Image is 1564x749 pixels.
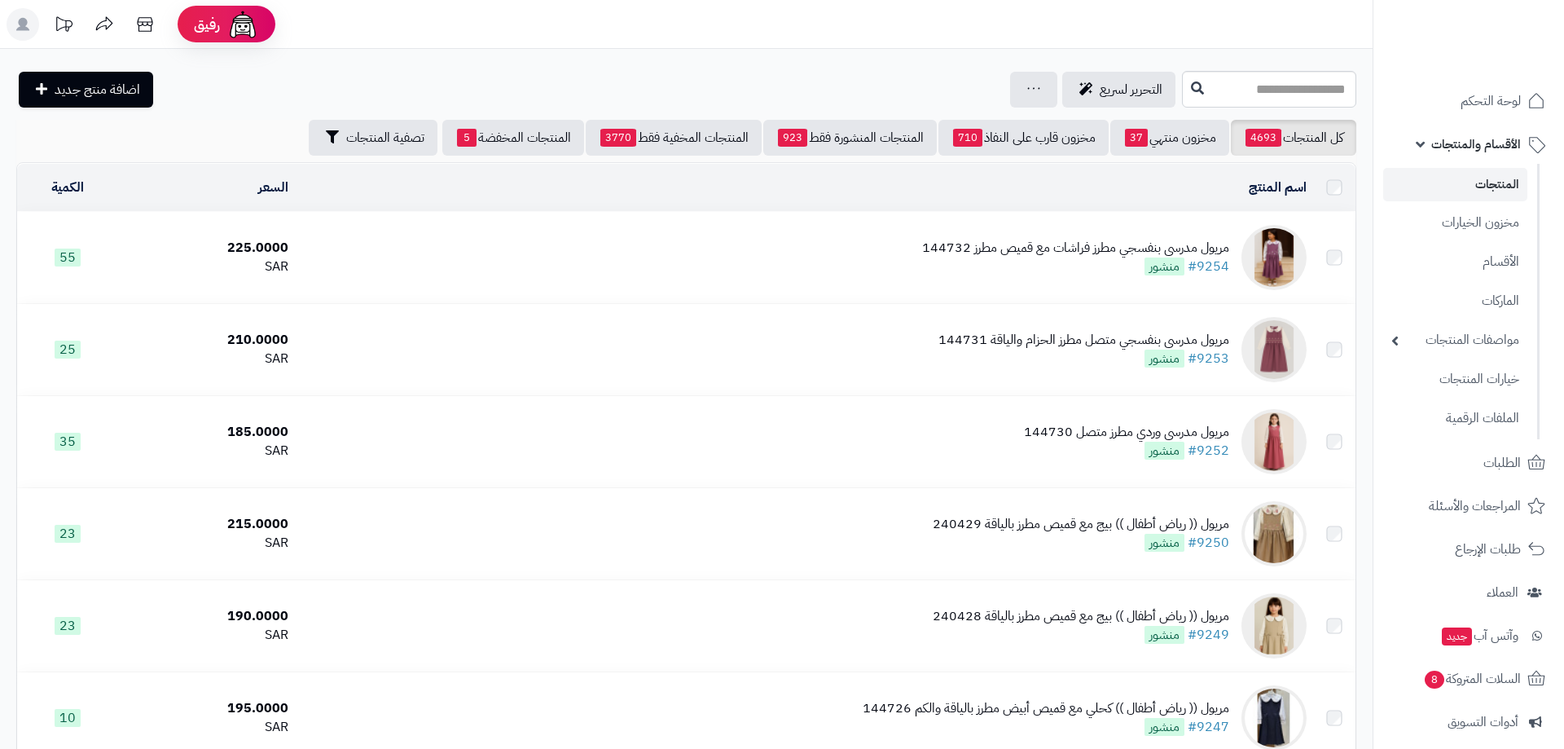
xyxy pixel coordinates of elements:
a: العملاء [1383,573,1554,612]
span: طلبات الإرجاع [1455,538,1521,561]
div: SAR [125,258,288,276]
div: SAR [125,718,288,737]
a: #9252 [1188,441,1229,460]
a: وآتس آبجديد [1383,616,1554,655]
span: 3770 [600,129,636,147]
a: مخزون منتهي37 [1110,120,1229,156]
a: اسم المنتج [1249,178,1307,197]
a: كل المنتجات4693 [1231,120,1356,156]
span: العملاء [1487,581,1518,604]
div: مريول مدرسي وردي مطرز متصل 144730 [1024,423,1229,442]
img: logo-2.png [1453,12,1549,46]
a: المنتجات [1383,168,1527,201]
div: مريول (( رياض أطفال )) بيج مع قميص مطرز بالياقة 240428 [933,607,1229,626]
div: 185.0000 [125,423,288,442]
span: الطلبات [1483,452,1521,474]
span: 23 [55,617,81,635]
span: منشور [1144,442,1184,460]
a: اضافة منتج جديد [19,72,153,108]
img: مريول (( رياض أطفال )) بيج مع قميص مطرز بالياقة 240428 [1241,593,1307,659]
a: الكمية [51,178,84,197]
span: 37 [1125,129,1148,147]
a: الأقسام [1383,245,1527,280]
span: الأقسام والمنتجات [1431,133,1521,156]
a: الملفات الرقمية [1383,401,1527,436]
span: لوحة التحكم [1461,90,1521,112]
div: SAR [125,442,288,460]
span: 23 [55,525,81,543]
a: السعر [258,178,288,197]
span: منشور [1144,350,1184,368]
span: منشور [1144,258,1184,275]
a: #9247 [1188,717,1229,737]
span: تصفية المنتجات [346,128,424,148]
a: #9250 [1188,533,1229,553]
a: #9249 [1188,625,1229,645]
a: مواصفات المنتجات [1383,323,1527,358]
span: اضافة منتج جديد [55,80,140,99]
a: التحرير لسريع [1062,72,1175,108]
img: مريول مدرسي وردي مطرز متصل 144730 [1241,409,1307,474]
span: 4693 [1245,129,1281,147]
span: منشور [1144,718,1184,736]
span: 10 [55,709,81,727]
div: 225.0000 [125,239,288,258]
span: 5 [457,129,477,147]
div: 210.0000 [125,331,288,350]
a: المنتجات المخفضة5 [442,120,584,156]
div: مريول (( رياض أطفال )) بيج مع قميص مطرز بالياقة 240429 [933,515,1229,534]
a: الطلبات [1383,443,1554,482]
span: 55 [55,249,81,267]
img: مريول (( رياض أطفال )) بيج مع قميص مطرز بالياقة 240429 [1241,501,1307,566]
img: ai-face.png [226,8,259,41]
span: المراجعات والأسئلة [1429,495,1521,518]
a: المنتجات المخفية فقط3770 [586,120,762,156]
div: مريول (( رياض أطفال )) كحلي مع قميص أبيض مطرز بالياقة والكم 144726 [863,699,1229,718]
span: جديد [1442,628,1472,645]
span: منشور [1144,626,1184,644]
a: الماركات [1383,284,1527,319]
span: منشور [1144,534,1184,552]
a: المراجعات والأسئلة [1383,487,1554,526]
a: #9253 [1188,349,1229,368]
div: مريول مدرسي بنفسجي متصل مطرز الحزام والياقة 144731 [938,331,1229,350]
a: أدوات التسويق [1383,703,1554,742]
a: خيارات المنتجات [1383,362,1527,397]
a: #9254 [1188,257,1229,276]
a: مخزون الخيارات [1383,205,1527,240]
span: 710 [953,129,982,147]
span: التحرير لسريع [1100,80,1162,99]
span: 25 [55,341,81,359]
span: 8 [1425,671,1445,689]
span: 923 [778,129,807,147]
a: طلبات الإرجاع [1383,530,1554,569]
a: تحديثات المنصة [43,8,84,45]
div: SAR [125,626,288,645]
span: رفيق [194,15,220,34]
div: 190.0000 [125,607,288,626]
div: 215.0000 [125,515,288,534]
button: تصفية المنتجات [309,120,437,156]
span: أدوات التسويق [1448,711,1518,734]
span: 35 [55,433,81,451]
div: مريول مدرسي بنفسجي مطرز فراشات مع قميص مطرز 144732 [922,239,1229,258]
img: مريول مدرسي بنفسجي متصل مطرز الحزام والياقة 144731 [1241,317,1307,382]
div: SAR [125,534,288,553]
span: وآتس آب [1440,624,1518,647]
div: 195.0000 [125,699,288,718]
span: السلات المتروكة [1423,667,1521,690]
a: السلات المتروكة8 [1383,659,1554,698]
a: مخزون قارب على النفاذ710 [938,120,1109,156]
a: المنتجات المنشورة فقط923 [763,120,937,156]
img: مريول مدرسي بنفسجي مطرز فراشات مع قميص مطرز 144732 [1241,225,1307,290]
div: SAR [125,350,288,368]
a: لوحة التحكم [1383,82,1554,121]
